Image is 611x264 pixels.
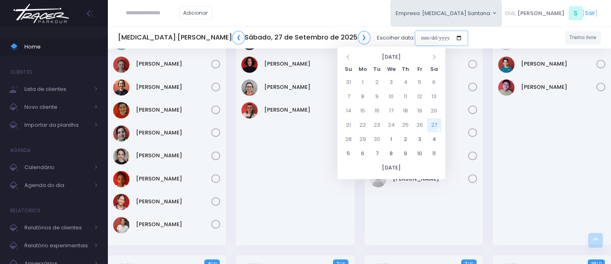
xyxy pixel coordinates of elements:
[136,83,211,91] a: [PERSON_NAME]
[384,147,399,161] td: 8
[136,60,211,68] a: [PERSON_NAME]
[232,31,245,44] a: ❮
[521,83,596,91] a: [PERSON_NAME]
[265,106,340,114] a: [PERSON_NAME]
[399,132,413,147] td: 2
[241,79,258,96] img: Ligia Lima Trombetta
[113,194,129,210] img: Manuela Moretz Andrade
[413,63,427,75] th: Fr
[521,60,596,68] a: [PERSON_NAME]
[10,64,32,80] h4: Clientes
[10,202,40,219] h4: Relatórios
[265,83,340,91] a: [PERSON_NAME]
[356,147,370,161] td: 6
[370,104,384,118] td: 16
[342,90,356,104] td: 7
[384,63,399,75] th: We
[427,104,441,118] td: 20
[265,60,340,68] a: [PERSON_NAME]
[113,79,129,96] img: Evelyn Melazzo Bolzan
[427,118,441,132] td: 27
[358,31,371,44] a: ❯
[498,79,515,96] img: Rodrigo Melgarejo
[569,6,583,20] span: S
[413,147,427,161] td: 10
[24,162,90,173] span: Calendário
[413,118,427,132] td: 26
[24,84,90,95] span: Lista de clientes
[136,106,211,114] a: [PERSON_NAME]
[370,171,386,187] img: Sophia Quental Tovani
[241,102,258,119] img: Paloma Mondini
[413,104,427,118] td: 19
[413,132,427,147] td: 3
[342,104,356,118] td: 14
[384,118,399,132] td: 24
[136,152,211,160] a: [PERSON_NAME]
[24,102,90,112] span: Novo cliente
[113,148,129,165] img: Laura Marques Collicchio
[356,118,370,132] td: 22
[427,63,441,75] th: Sa
[565,31,601,44] a: Treino livre
[427,75,441,90] td: 6
[413,75,427,90] td: 5
[136,175,211,183] a: [PERSON_NAME]
[505,9,516,18] span: Olá,
[370,132,384,147] td: 30
[118,31,370,44] h5: [MEDICAL_DATA] [PERSON_NAME] Sábado, 27 de Setembro de 2025
[24,180,90,191] span: Agenda do dia
[179,6,212,20] a: Adicionar
[370,63,384,75] th: Tu
[136,129,211,137] a: [PERSON_NAME]
[356,90,370,104] td: 8
[113,57,129,73] img: Clara Venegas
[384,104,399,118] td: 17
[113,102,129,119] img: Giovana Simões
[399,75,413,90] td: 4
[118,29,468,47] div: Escolher data:
[342,147,356,161] td: 5
[502,4,601,22] div: [ ]
[136,198,211,206] a: [PERSON_NAME]
[384,90,399,104] td: 10
[498,57,515,73] img: Leonardo Marques Collicchio
[356,75,370,90] td: 1
[370,147,384,161] td: 7
[342,63,356,75] th: Su
[356,51,427,63] th: [DATE]
[517,9,565,18] span: [PERSON_NAME]
[370,75,384,90] td: 2
[24,240,90,251] span: Relatório experimentais
[427,132,441,147] td: 4
[399,104,413,118] td: 18
[24,222,90,233] span: Relatórios de clientes
[413,90,427,104] td: 12
[370,90,384,104] td: 9
[384,132,399,147] td: 1
[585,9,596,18] a: Sair
[356,132,370,147] td: 29
[342,75,356,90] td: 31
[356,104,370,118] td: 15
[113,217,129,233] img: Maria Eduarda Wallace de Souza
[384,75,399,90] td: 3
[113,125,129,142] img: Helena Maschião Bizin
[342,118,356,132] td: 21
[399,147,413,161] td: 9
[24,120,90,130] span: Importar da planilha
[10,142,31,158] h4: Agenda
[342,161,441,175] th: [DATE]
[370,118,384,132] td: 23
[399,118,413,132] td: 25
[399,90,413,104] td: 11
[113,171,129,187] img: Laura Varjão
[24,42,98,52] span: Home
[356,63,370,75] th: Mo
[136,220,211,229] a: [PERSON_NAME]
[342,132,356,147] td: 28
[399,63,413,75] th: Th
[427,90,441,104] td: 13
[427,147,441,161] td: 11
[241,57,258,73] img: Lays Pacheco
